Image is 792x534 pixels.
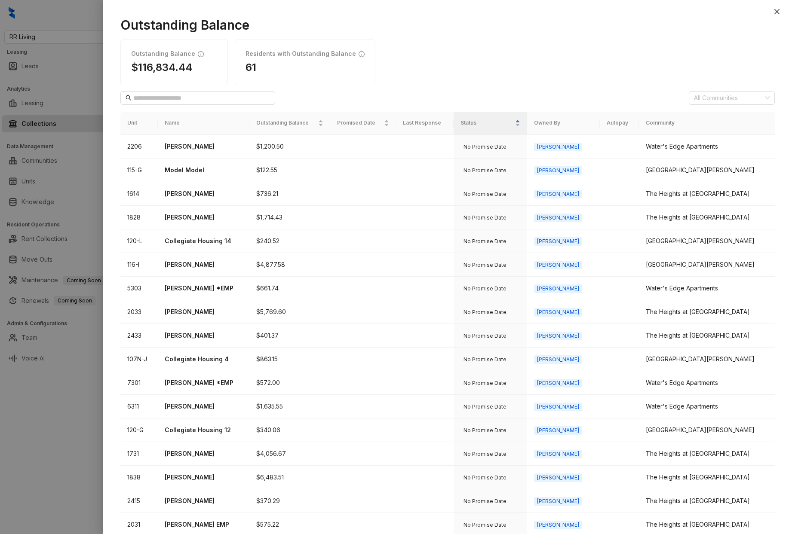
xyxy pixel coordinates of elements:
[460,355,510,364] span: No Promise Date
[359,50,365,58] span: info-circle
[249,112,331,134] th: Outstanding Balance
[165,331,243,340] p: [PERSON_NAME]
[165,449,243,458] p: [PERSON_NAME]
[165,260,243,269] p: [PERSON_NAME]
[120,324,158,348] td: 2433
[460,332,510,340] span: No Promise Date
[534,473,582,482] span: [PERSON_NAME]
[165,520,243,529] p: [PERSON_NAME] EMP
[249,277,331,300] td: $661.74
[120,112,158,134] th: Unit
[120,206,158,229] td: 1828
[165,236,243,246] p: Collegiate Housing 14
[527,112,600,134] th: Owned By
[249,371,331,395] td: $572.00
[639,112,775,134] th: Community
[126,95,132,101] span: search
[249,489,331,513] td: $370.29
[460,143,510,151] span: No Promise Date
[460,497,510,506] span: No Promise Date
[337,119,382,127] span: Promised Date
[120,418,158,442] td: 120-G
[646,236,768,246] div: [GEOGRAPHIC_DATA][PERSON_NAME]
[120,229,158,253] td: 120-L
[534,450,582,458] span: [PERSON_NAME]
[534,521,582,529] span: [PERSON_NAME]
[165,354,243,364] p: Collegiate Housing 4
[646,260,768,269] div: [GEOGRAPHIC_DATA][PERSON_NAME]
[246,50,356,58] h1: Residents with Outstanding Balance
[646,402,768,411] div: Water's Edge Apartments
[534,237,582,246] span: [PERSON_NAME]
[120,159,158,182] td: 115-G
[534,332,582,340] span: [PERSON_NAME]
[534,214,582,222] span: [PERSON_NAME]
[460,379,510,388] span: No Promise Date
[165,165,243,175] p: Model Model
[120,466,158,489] td: 1838
[460,119,513,127] span: Status
[460,166,510,175] span: No Promise Date
[249,324,331,348] td: $401.37
[646,307,768,317] div: The Heights at [GEOGRAPHIC_DATA]
[646,378,768,388] div: Water's Edge Apartments
[131,61,217,73] h1: $116,834.44
[249,159,331,182] td: $122.55
[646,284,768,293] div: Water's Edge Apartments
[646,473,768,482] div: The Heights at [GEOGRAPHIC_DATA]
[646,213,768,222] div: The Heights at [GEOGRAPHIC_DATA]
[256,119,317,127] span: Outstanding Balance
[165,307,243,317] p: [PERSON_NAME]
[460,426,510,435] span: No Promise Date
[646,425,768,435] div: [GEOGRAPHIC_DATA][PERSON_NAME]
[460,237,510,246] span: No Promise Date
[158,112,249,134] th: Name
[249,182,331,206] td: $736.21
[249,442,331,466] td: $4,056.67
[165,378,243,388] p: [PERSON_NAME] *EMP
[534,403,582,411] span: [PERSON_NAME]
[774,8,780,15] span: close
[165,425,243,435] p: Collegiate Housing 12
[534,379,582,388] span: [PERSON_NAME]
[534,308,582,317] span: [PERSON_NAME]
[249,253,331,277] td: $4,877.58
[534,261,582,269] span: [PERSON_NAME]
[460,473,510,482] span: No Promise Date
[120,348,158,371] td: 107N-J
[249,206,331,229] td: $1,714.43
[249,418,331,442] td: $340.06
[460,214,510,222] span: No Promise Date
[460,284,510,293] span: No Promise Date
[534,166,582,175] span: [PERSON_NAME]
[646,142,768,151] div: Water's Edge Apartments
[249,300,331,324] td: $5,769.60
[120,135,158,159] td: 2206
[120,371,158,395] td: 7301
[120,182,158,206] td: 1614
[646,165,768,175] div: [GEOGRAPHIC_DATA][PERSON_NAME]
[646,520,768,529] div: The Heights at [GEOGRAPHIC_DATA]
[534,426,582,435] span: [PERSON_NAME]
[249,135,331,159] td: $1,200.50
[534,190,582,198] span: [PERSON_NAME]
[131,50,195,58] h1: Outstanding Balance
[249,348,331,371] td: $863.15
[198,50,204,58] span: info-circle
[120,300,158,324] td: 2033
[165,402,243,411] p: [PERSON_NAME]
[460,450,510,458] span: No Promise Date
[396,112,454,134] th: Last Response
[534,355,582,364] span: [PERSON_NAME]
[460,403,510,411] span: No Promise Date
[120,17,775,33] h1: Outstanding Balance
[646,354,768,364] div: [GEOGRAPHIC_DATA][PERSON_NAME]
[772,6,782,17] button: Close
[165,213,243,222] p: [PERSON_NAME]
[534,143,582,151] span: [PERSON_NAME]
[646,331,768,340] div: The Heights at [GEOGRAPHIC_DATA]
[460,261,510,269] span: No Promise Date
[249,229,331,253] td: $240.52
[646,449,768,458] div: The Heights at [GEOGRAPHIC_DATA]
[249,395,331,418] td: $1,635.55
